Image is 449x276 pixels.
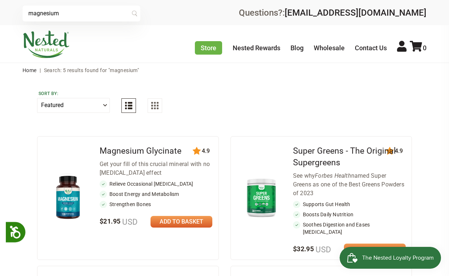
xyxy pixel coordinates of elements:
li: Relieve Occasional [MEDICAL_DATA] [100,180,212,188]
li: Boost Energy and Metabolism [100,190,212,198]
label: Sort by: [39,91,108,96]
a: Contact Us [355,44,387,52]
span: $32.95 [293,245,331,253]
img: Super Greens - The Original Supergreens [242,176,281,220]
span: $21.95 [100,217,138,225]
img: Nested Naturals [23,31,70,58]
iframe: Button to open loyalty program pop-up [340,247,442,269]
a: Store [195,41,222,55]
span: Search: 5 results found for "magnesium" [44,67,139,73]
a: Wholesale [314,44,345,52]
input: Try "Sleeping" [23,5,140,21]
span: USD [120,217,137,226]
li: Soothes Digestion and Eases [MEDICAL_DATA] [293,221,406,236]
li: Supports Gut Health [293,201,406,208]
a: Magnesium Glycinate [100,146,181,156]
a: 0 [410,44,426,52]
div: See why named Super Greens as one of the Best Greens Powders of 2023 [293,171,406,198]
div: Questions?: [239,8,426,17]
a: [EMAIL_ADDRESS][DOMAIN_NAME] [285,8,426,18]
li: Boosts Daily Nutrition [293,211,406,218]
a: Nested Rewards [233,44,280,52]
span: USD [314,245,331,254]
div: Get your fill of this crucial mineral with no [MEDICAL_DATA] effect [100,160,212,177]
img: Grid [151,102,159,109]
a: Home [23,67,37,73]
span: 0 [423,44,426,52]
a: Blog [290,44,304,52]
li: Strengthen Bones [100,201,212,208]
a: Super Greens - The Original Supergreens [293,146,396,167]
em: Forbes Health [315,172,351,179]
img: Magnesium Glycinate [49,173,87,222]
img: List [125,102,132,109]
nav: breadcrumbs [23,63,427,78]
span: | [38,67,43,73]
